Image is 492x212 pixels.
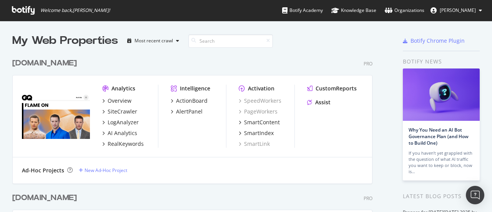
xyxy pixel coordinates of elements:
[79,167,127,174] a: New Ad-Hoc Project
[316,85,357,92] div: CustomReports
[244,129,274,137] div: SmartIndex
[409,150,474,175] div: If you haven’t yet grappled with the question of what AI traffic you want to keep or block, now is…
[307,98,331,106] a: Assist
[102,97,131,105] a: Overview
[364,195,372,202] div: Pro
[176,108,203,115] div: AlertPanel
[40,7,110,13] span: Welcome back, [PERSON_NAME] !
[108,108,137,115] div: SiteCrawler
[171,97,208,105] a: ActionBoard
[102,108,137,115] a: SiteCrawler
[12,33,118,48] div: My Web Properties
[108,129,137,137] div: AI Analytics
[12,58,77,69] div: [DOMAIN_NAME]
[331,7,376,14] div: Knowledge Base
[403,37,465,45] a: Botify Chrome Plugin
[440,7,476,13] span: Thomas Ashworth
[22,85,90,139] img: www.gq.com.au
[466,186,484,204] div: Open Intercom Messenger
[108,119,139,126] div: LogAnalyzer
[22,167,64,174] div: Ad-Hoc Projects
[239,108,278,115] a: PageWorkers
[411,37,465,45] div: Botify Chrome Plugin
[12,192,77,204] div: [DOMAIN_NAME]
[244,119,280,126] div: SmartContent
[385,7,424,14] div: Organizations
[102,119,139,126] a: LogAnalyzer
[102,140,144,148] a: RealKeywords
[403,57,480,66] div: Botify news
[403,192,480,200] div: Latest Blog Posts
[111,85,135,92] div: Analytics
[176,97,208,105] div: ActionBoard
[239,129,274,137] a: SmartIndex
[282,7,323,14] div: Botify Academy
[364,60,372,67] div: Pro
[108,140,144,148] div: RealKeywords
[12,58,80,69] a: [DOMAIN_NAME]
[239,97,281,105] a: SpeedWorkers
[239,119,280,126] a: SmartContent
[180,85,210,92] div: Intelligence
[108,97,131,105] div: Overview
[102,129,137,137] a: AI Analytics
[307,85,357,92] a: CustomReports
[403,68,480,121] img: Why You Need an AI Bot Governance Plan (and How to Build One)
[124,35,182,47] button: Most recent crawl
[239,140,270,148] a: SmartLink
[135,38,173,43] div: Most recent crawl
[12,192,80,204] a: [DOMAIN_NAME]
[424,4,488,17] button: [PERSON_NAME]
[315,98,331,106] div: Assist
[409,127,469,146] a: Why You Need an AI Bot Governance Plan (and How to Build One)
[188,34,273,48] input: Search
[171,108,203,115] a: AlertPanel
[85,167,127,174] div: New Ad-Hoc Project
[248,85,274,92] div: Activation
